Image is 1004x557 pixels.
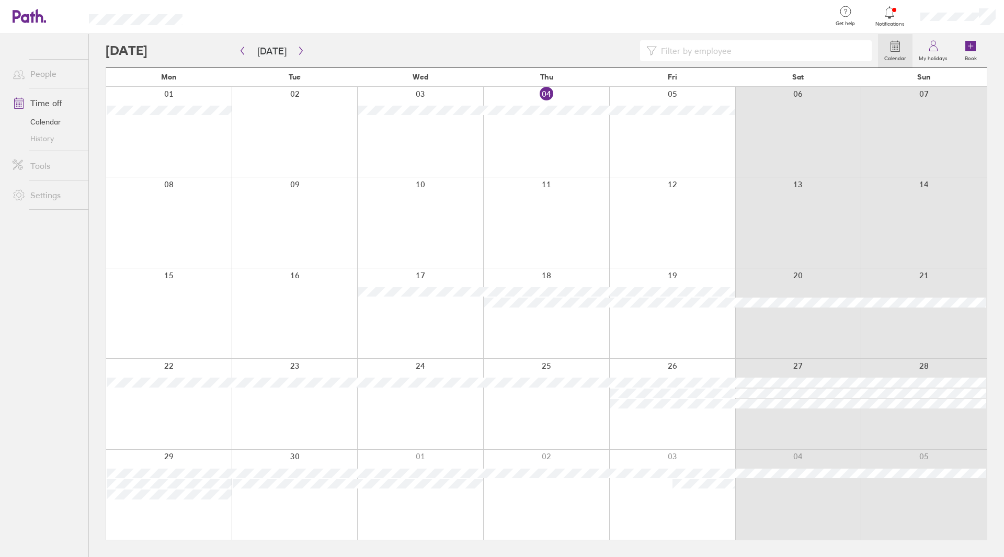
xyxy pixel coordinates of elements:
span: Get help [828,20,862,27]
span: Tue [289,73,301,81]
a: Settings [4,185,88,206]
span: Sun [917,73,931,81]
label: Book [959,52,983,62]
a: People [4,63,88,84]
a: Time off [4,93,88,113]
a: Calendar [4,113,88,130]
span: Thu [540,73,553,81]
span: Fri [668,73,677,81]
span: Sat [792,73,804,81]
label: Calendar [878,52,912,62]
a: My holidays [912,34,954,67]
a: Notifications [873,5,907,27]
input: Filter by employee [657,41,865,61]
span: Mon [161,73,177,81]
a: History [4,130,88,147]
label: My holidays [912,52,954,62]
span: Wed [413,73,428,81]
a: Tools [4,155,88,176]
a: Calendar [878,34,912,67]
button: [DATE] [249,42,295,60]
span: Notifications [873,21,907,27]
a: Book [954,34,987,67]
